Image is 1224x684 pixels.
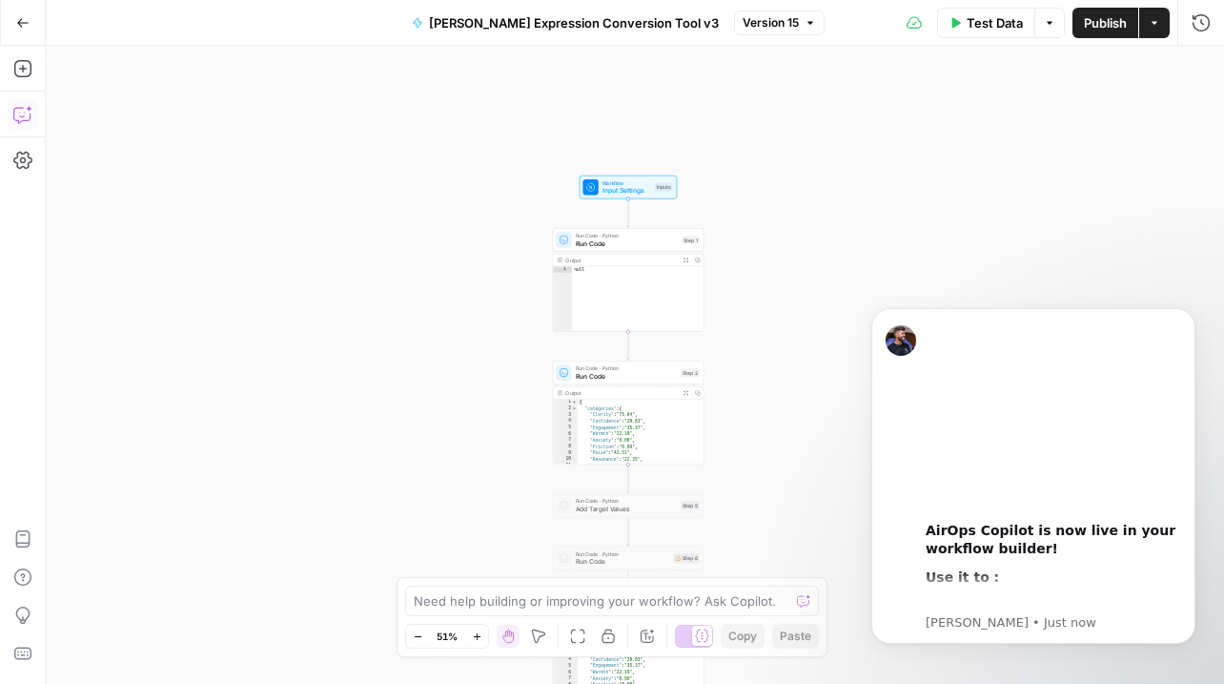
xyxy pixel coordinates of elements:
[553,425,578,431] div: 5
[553,361,704,465] div: Run Code · PythonRun CodeStep 2Output{ "categories":{ "Clarity":"75.64", "Confidence":"29.83", "E...
[772,624,819,649] button: Paste
[1084,13,1127,32] span: Publish
[553,266,572,273] div: 1
[681,501,699,509] div: Step 5
[553,431,578,438] div: 6
[553,444,578,450] div: 8
[572,405,578,412] span: Toggle code folding, rows 2 through 15
[553,418,578,425] div: 4
[553,399,578,405] div: 1
[400,8,730,38] button: [PERSON_NAME] Expression Conversion Tool v3
[572,399,578,405] span: Toggle code folding, rows 1 through 261
[743,14,799,31] span: Version 15
[553,405,578,412] div: 2
[655,183,673,192] div: Inputs
[429,13,719,32] span: [PERSON_NAME] Expression Conversion Tool v3
[553,228,704,332] div: Run Code · PythonRun CodeStep 1Outputnull
[626,198,629,227] g: Edge from start to step_1
[1072,8,1138,38] button: Publish
[553,656,578,663] div: 4
[437,629,458,644] span: 51%
[553,437,578,444] div: 7
[626,517,629,546] g: Edge from step_5 to step_6
[553,176,704,199] div: WorkflowInput SettingsInputs
[673,553,700,563] div: Step 6
[576,238,679,248] span: Run Code
[967,13,1023,32] span: Test Data
[553,675,578,682] div: 7
[576,497,677,505] span: Run Code · Python
[682,236,699,244] div: Step 1
[565,389,677,397] div: Output
[602,186,651,196] span: Input Settings
[734,10,825,35] button: Version 15
[553,463,578,469] div: 11
[553,450,578,457] div: 9
[780,628,811,645] span: Paste
[626,332,629,361] g: Edge from step_1 to step_2
[576,232,679,239] span: Run Code · Python
[553,456,578,463] div: 10
[728,628,757,645] span: Copy
[553,547,704,570] div: Run Code · PythonRun CodeStep 6
[681,368,699,377] div: Step 2
[602,178,651,186] span: Workflow
[626,465,629,493] g: Edge from step_2 to step_5
[576,504,677,513] span: Add Target Values
[553,412,578,419] div: 3
[721,624,765,649] button: Copy
[937,8,1034,38] button: Test Data
[553,494,704,518] div: Run Code · PythonAdd Target ValuesStep 5
[565,256,677,263] div: Output
[576,557,669,567] span: Run Code
[553,669,578,675] div: 6
[576,364,677,372] span: Run Code · Python
[576,371,677,381] span: Run Code
[576,550,669,558] span: Run Code · Python
[553,663,578,670] div: 5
